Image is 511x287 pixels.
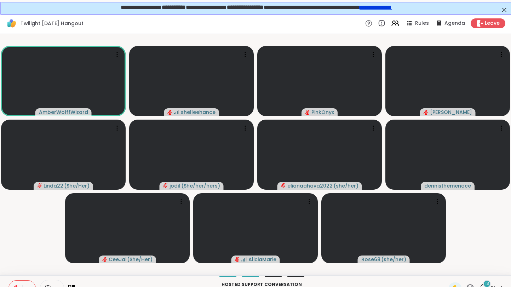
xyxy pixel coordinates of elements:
span: [PERSON_NAME] [430,109,472,116]
img: ShareWell Logomark [6,17,18,29]
span: ( She/Her ) [64,182,90,189]
span: audio-muted [424,110,429,115]
span: audio-muted [37,183,42,188]
span: audio-muted [281,183,286,188]
span: audio-muted [102,257,107,262]
span: audio-muted [305,110,310,115]
span: ( She/Her ) [127,256,153,263]
span: ( she/her ) [333,182,358,189]
span: Agenda [444,20,465,27]
span: CeeJai [109,256,126,263]
span: shelleehance [181,109,216,116]
span: Rose68 [361,256,380,263]
span: AliciaMarie [248,256,276,263]
span: PinkOnyx [311,109,334,116]
span: ( She/her/hers ) [181,182,220,189]
span: dennisthemenace [424,182,471,189]
span: audio-muted [167,110,172,115]
span: Rules [415,20,429,27]
span: jodi1 [170,182,180,189]
span: Twilight [DATE] Hangout [21,20,84,27]
span: ( she/her ) [381,256,406,263]
span: elianaahava2022 [287,182,333,189]
span: audio-muted [235,257,240,262]
span: 13 [485,281,489,287]
span: Linda22 [44,182,63,189]
span: audio-muted [163,183,168,188]
span: Leave [485,20,500,27]
span: AmberWolffWizard [39,109,88,116]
